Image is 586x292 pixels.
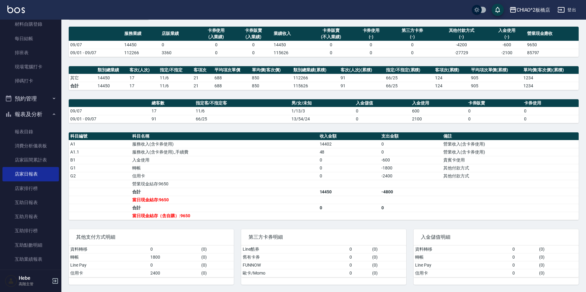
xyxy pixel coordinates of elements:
td: 115626 [292,82,339,90]
td: 0 [380,148,442,156]
td: 資料轉移 [69,245,149,253]
td: ( 0 ) [371,269,406,277]
td: 0 [348,245,371,253]
td: Line Pay [414,261,511,269]
a: 互助排行榜 [2,224,59,238]
th: 服務業績 [123,27,160,41]
button: 登出 [555,4,579,16]
td: 2100 [411,115,467,123]
a: 材料自購登錄 [2,17,59,31]
th: 單均價(客次價) [250,66,292,74]
td: 11 / 6 [158,74,192,82]
td: 服務收入(含卡券使用)_手續費 [131,148,318,156]
div: (-) [437,34,487,40]
div: 入金使用 [490,27,524,34]
div: (入業績) [236,34,271,40]
td: 124 [434,82,469,90]
th: 科目編號 [69,132,131,140]
td: 0 [354,115,411,123]
td: 0 [467,107,523,115]
td: ( 0 ) [200,253,234,261]
th: 店販業績 [160,27,198,41]
td: 905 [469,74,522,82]
a: 互助日報表 [2,195,59,210]
td: 17 [128,82,158,90]
td: 資料轉移 [414,245,511,253]
td: ( 0 ) [200,261,234,269]
td: 服務收入(含卡券使用) [131,140,318,148]
td: ( 0 ) [200,245,234,253]
td: 11/6 [194,107,290,115]
td: 轉帳 [131,164,318,172]
div: 卡券販賣 [311,27,351,34]
td: ( 0 ) [371,245,406,253]
a: 互助點數明細 [2,238,59,252]
a: 掃碼打卡 [2,74,59,88]
td: 48 [318,148,380,156]
td: 歐卡/Momo [241,269,348,277]
th: 類別總業績(累積) [292,66,339,74]
td: 0 [354,107,411,115]
td: 0 [149,245,200,253]
td: ( 0 ) [538,269,579,277]
td: 其他付款方式 [442,164,579,172]
td: 14402 [318,140,380,148]
td: 0 [511,269,538,277]
td: 66/25 [194,115,290,123]
td: 2400 [149,269,200,277]
th: 科目名稱 [131,132,318,140]
th: 入金儲值 [354,99,411,107]
td: 1800 [149,253,200,261]
img: Logo [7,6,25,13]
table: a dense table [69,132,579,220]
td: 0 [318,164,380,172]
td: ( 0 ) [371,261,406,269]
a: 排班表 [2,46,59,60]
th: 單均價(客次價)(累積) [522,66,579,74]
th: 卡券使用 [522,99,579,107]
table: a dense table [69,99,579,123]
a: 店家排行榜 [2,181,59,195]
td: 0 [511,245,538,253]
td: 09/01 - 09/07 [69,49,123,57]
td: -4800 [380,188,442,196]
a: 現場電腦打卡 [2,60,59,74]
td: 0 [318,172,380,180]
div: 卡券使用 [199,27,233,34]
td: 600 [411,107,467,115]
td: 0 [318,204,380,212]
td: 09/07 [69,107,150,115]
td: Line酷券 [241,245,348,253]
td: 0 [310,41,353,49]
th: 指定/不指定(累積) [384,66,434,74]
td: 0 [310,49,353,57]
td: 當日現金結存（含自購）:9650 [131,212,318,220]
td: 營業收入(含卡券使用) [442,140,579,148]
td: -27729 [435,49,488,57]
td: 0 [522,107,579,115]
td: 入金使用 [131,156,318,164]
td: 0 [511,261,538,269]
td: 0 [348,253,371,261]
td: 13/54/24 [290,115,354,123]
td: 0 [380,204,442,212]
a: 消費分析儀表板 [2,139,59,153]
th: 收入金額 [318,132,380,140]
td: -1800 [380,164,442,172]
td: G2 [69,172,131,180]
td: 1234 [522,82,579,90]
table: a dense table [241,245,406,277]
td: 91 [339,74,384,82]
th: 客項次(累積) [434,66,469,74]
td: 905 [469,82,522,90]
td: 0 [235,49,272,57]
td: 09/01 - 09/07 [69,115,150,123]
td: B1 [69,156,131,164]
td: 0 [522,115,579,123]
td: 0 [149,261,200,269]
table: a dense table [414,245,579,277]
td: 85797 [526,49,579,57]
td: 0 [390,41,435,49]
div: 其他付款方式 [437,27,487,34]
button: save [492,4,504,16]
